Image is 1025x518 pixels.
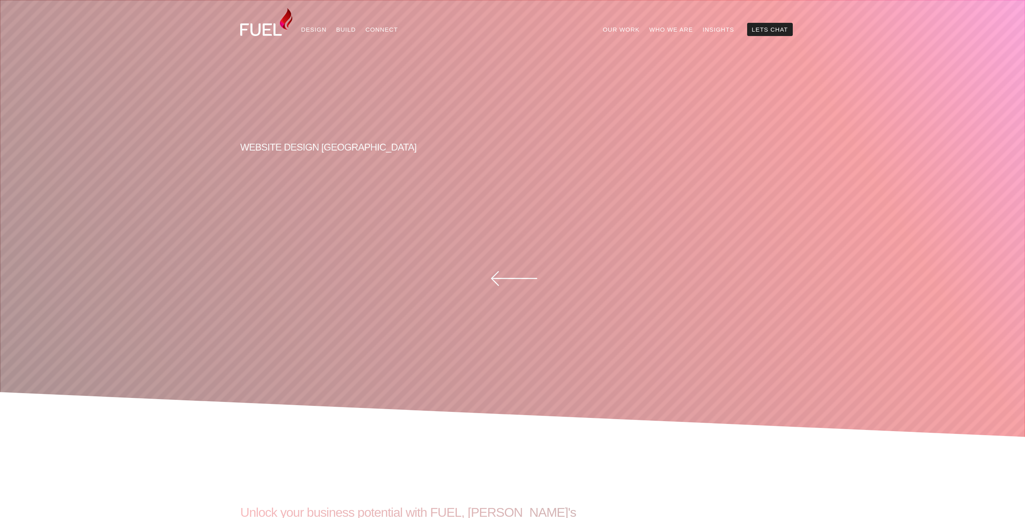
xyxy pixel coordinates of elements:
a: Build [332,23,361,36]
a: Who We Are [645,23,698,36]
a: Our Work [598,23,644,36]
a: Lets Chat [747,23,793,36]
a: Insights [698,23,739,36]
a: Connect [361,23,403,36]
a: Design [296,23,332,36]
img: Fuel Design Ltd - Website design and development company in North Shore, Auckland [240,8,292,36]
